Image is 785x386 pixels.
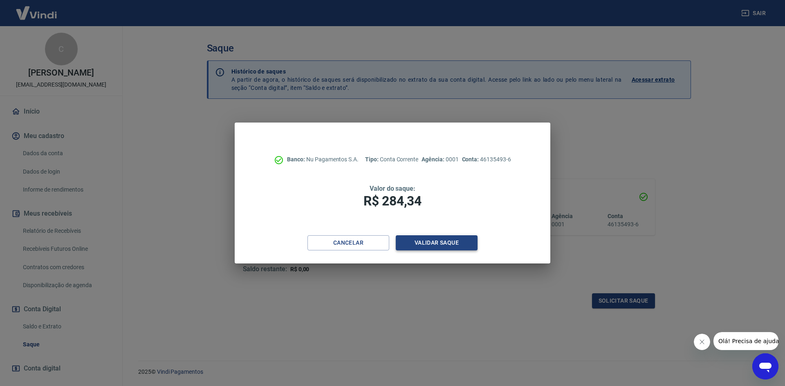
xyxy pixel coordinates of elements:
[462,155,511,164] p: 46135493-6
[5,6,69,12] span: Olá! Precisa de ajuda?
[422,155,458,164] p: 0001
[363,193,422,209] span: R$ 284,34
[396,235,478,250] button: Validar saque
[307,235,389,250] button: Cancelar
[752,353,778,379] iframe: Botão para abrir a janela de mensagens
[370,185,415,192] span: Valor do saque:
[287,155,359,164] p: Nu Pagamentos S.A.
[713,332,778,350] iframe: Mensagem da empresa
[287,156,306,163] span: Banco:
[365,155,418,164] p: Conta Corrente
[694,334,710,350] iframe: Fechar mensagem
[462,156,480,163] span: Conta:
[365,156,380,163] span: Tipo:
[422,156,446,163] span: Agência:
